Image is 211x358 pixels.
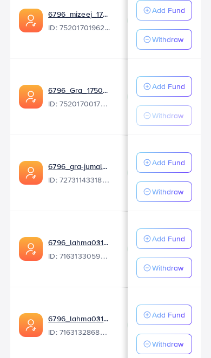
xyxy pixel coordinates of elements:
[48,237,110,262] div: <span class='underline'>6796_lahma0312_04</span></br>7163133059045408770
[48,313,110,338] div: <span class='underline'>6796_lahma0312_02</span></br>7163132868963696641
[152,80,185,93] p: Add Fund
[48,237,110,248] a: 6796_lahma0312_04
[48,327,110,337] span: ID: 7163132868963696641
[48,161,110,186] div: <span class='underline'>6796_gra-jumal_1693403908158</span></br>7273114331808661505
[19,161,43,185] img: ic-ads-acc.e4c84228.svg
[48,174,110,185] span: ID: 7273114331808661505
[48,313,110,324] a: 6796_lahma0312_02
[152,337,183,350] p: Withdraw
[136,258,192,278] button: Withdraw
[136,105,192,126] button: Withdraw
[152,33,183,46] p: Withdraw
[136,334,192,354] button: Withdraw
[165,309,203,350] iframe: Chat
[48,251,110,261] span: ID: 7163133059045408770
[152,261,183,274] p: Withdraw
[19,9,43,32] img: ic-ads-acc.e4c84228.svg
[136,228,192,249] button: Add Fund
[19,237,43,261] img: ic-ads-acc.e4c84228.svg
[152,232,185,245] p: Add Fund
[136,181,192,202] button: Withdraw
[48,9,110,19] a: 6796_mizeej_1750926133170
[48,98,110,109] span: ID: 7520170017913143303
[48,161,110,172] a: 6796_gra-jumal_1693403908158
[152,308,185,321] p: Add Fund
[48,22,110,33] span: ID: 7520170196233912338
[152,156,185,169] p: Add Fund
[136,29,192,50] button: Withdraw
[48,85,110,96] a: 6796_Gra_1750926084543
[19,85,43,109] img: ic-ads-acc.e4c84228.svg
[48,85,110,110] div: <span class='underline'>6796_Gra_1750926084543</span></br>7520170017913143303
[152,109,183,122] p: Withdraw
[136,305,192,325] button: Add Fund
[152,4,185,17] p: Add Fund
[136,152,192,173] button: Add Fund
[48,9,110,33] div: <span class='underline'>6796_mizeej_1750926133170</span></br>7520170196233912338
[19,313,43,337] img: ic-ads-acc.e4c84228.svg
[152,185,183,198] p: Withdraw
[136,76,192,97] button: Add Fund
